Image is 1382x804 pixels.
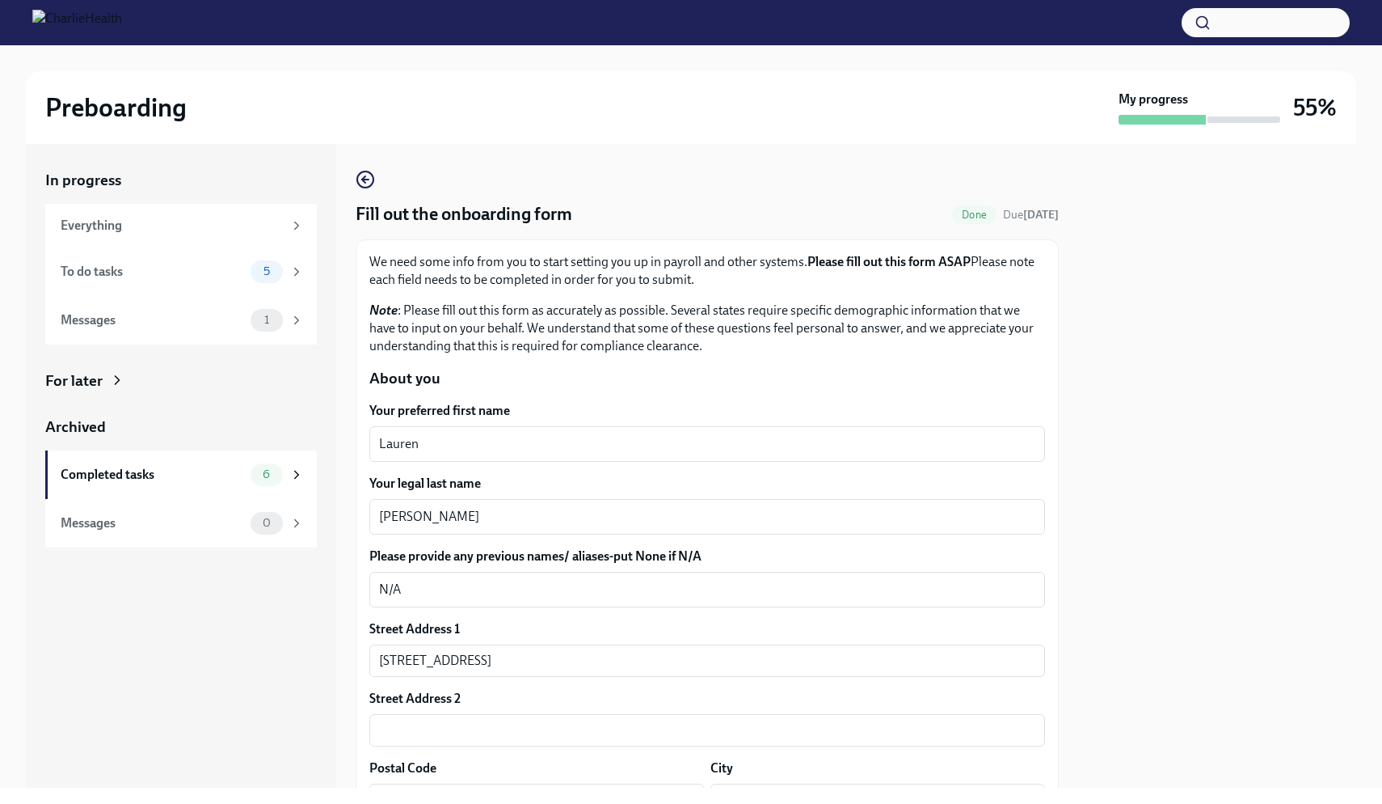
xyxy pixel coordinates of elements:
[369,760,436,777] label: Postal Code
[32,10,122,36] img: CharlieHealth
[369,475,1045,493] label: Your legal last name
[1293,93,1337,122] h3: 55%
[369,368,1045,389] p: About you
[45,451,317,499] a: Completed tasks6
[369,620,460,638] label: Street Address 1
[1003,208,1059,222] span: Due
[1003,207,1059,222] span: August 15th, 2025 08:00
[379,580,1035,599] textarea: N/A
[379,434,1035,454] textarea: Lauren
[45,248,317,296] a: To do tasks5
[369,690,461,708] label: Street Address 2
[952,209,996,221] span: Done
[61,263,244,281] div: To do tasks
[369,548,1045,565] label: Please provide any previous names/ aliases-put None if N/A
[1119,91,1188,108] strong: My progress
[1023,208,1059,222] strong: [DATE]
[369,302,1045,355] p: : Please fill out this form as accurately as possible. Several states require specific demographi...
[253,468,280,480] span: 6
[61,514,244,532] div: Messages
[45,170,317,191] a: In progress
[369,303,398,318] strong: Note
[61,311,244,329] div: Messages
[45,296,317,345] a: Messages1
[45,204,317,248] a: Everything
[254,265,280,277] span: 5
[379,507,1035,527] textarea: [PERSON_NAME]
[369,253,1045,289] p: We need some info from you to start setting you up in payroll and other systems. Please note each...
[61,466,244,484] div: Completed tasks
[45,370,317,391] a: For later
[253,517,280,529] span: 0
[369,402,1045,420] label: Your preferred first name
[45,91,187,124] h2: Preboarding
[807,254,971,269] strong: Please fill out this form ASAP
[61,217,283,235] div: Everything
[255,314,279,326] span: 1
[356,202,572,226] h4: Fill out the onboarding form
[710,760,733,777] label: City
[45,417,317,438] a: Archived
[45,499,317,548] a: Messages0
[45,370,103,391] div: For later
